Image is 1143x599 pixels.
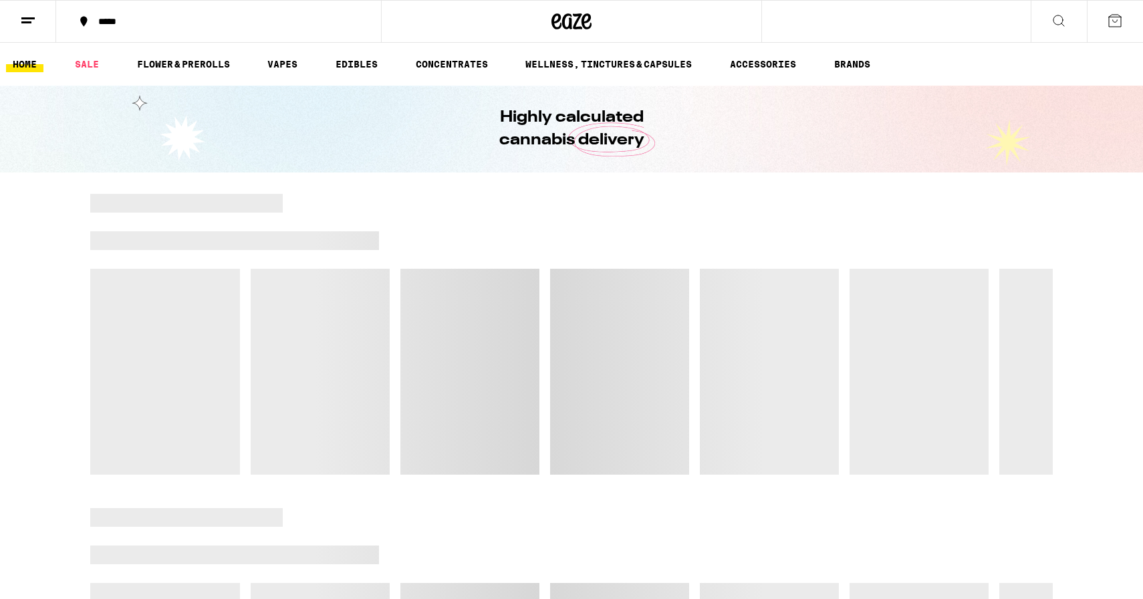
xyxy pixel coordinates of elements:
[409,56,495,72] a: CONCENTRATES
[261,56,304,72] a: VAPES
[723,56,803,72] a: ACCESSORIES
[519,56,698,72] a: WELLNESS, TINCTURES & CAPSULES
[828,56,877,72] a: BRANDS
[329,56,384,72] a: EDIBLES
[6,56,43,72] a: HOME
[461,106,682,152] h1: Highly calculated cannabis delivery
[68,56,106,72] a: SALE
[130,56,237,72] a: FLOWER & PREROLLS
